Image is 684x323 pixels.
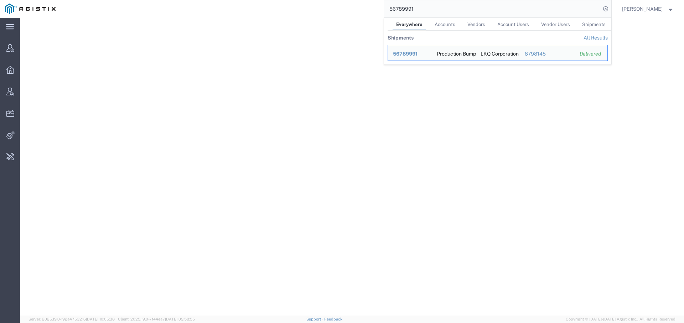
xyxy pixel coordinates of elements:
[435,22,455,27] span: Accounts
[622,5,674,13] button: [PERSON_NAME]
[388,31,414,45] th: Shipments
[580,50,602,58] div: Delivered
[28,317,115,321] span: Server: 2025.19.0-192a4753216
[622,5,663,13] span: Abbie Wilkiemeyer
[306,317,324,321] a: Support
[393,50,427,58] div: 56789991
[393,51,418,57] span: 56789991
[388,31,611,64] table: Search Results
[165,317,195,321] span: [DATE] 09:58:55
[497,22,529,27] span: Account Users
[20,18,684,316] iframe: FS Legacy Container
[584,35,608,41] a: View all shipments found by criterion
[467,22,485,27] span: Vendors
[541,22,570,27] span: Vendor Users
[436,45,471,61] div: Production Bumper Stamping Inc
[524,50,570,58] div: 8798145
[86,317,115,321] span: [DATE] 10:05:38
[384,0,601,17] input: Search for shipment number, reference number
[566,316,675,322] span: Copyright © [DATE]-[DATE] Agistix Inc., All Rights Reserved
[481,45,515,61] div: LKQ Corporation
[5,4,56,14] img: logo
[324,317,342,321] a: Feedback
[582,22,606,27] span: Shipments
[118,317,195,321] span: Client: 2025.19.0-7f44ea7
[396,22,423,27] span: Everywhere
